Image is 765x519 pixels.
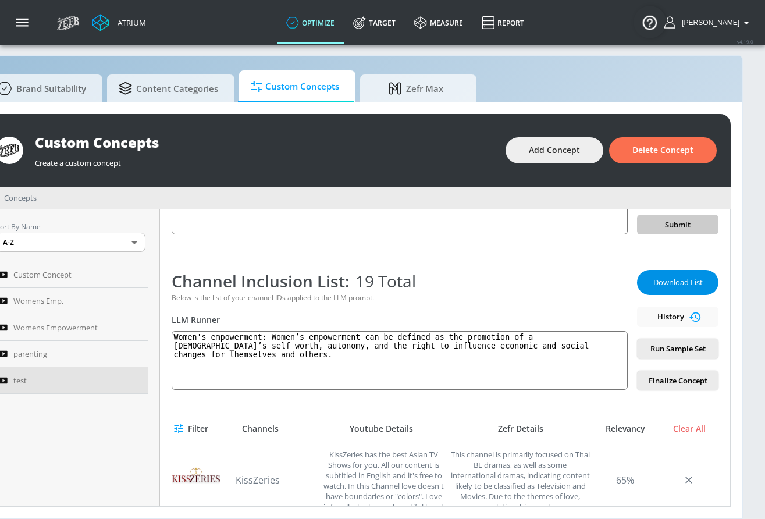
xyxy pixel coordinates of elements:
[119,74,218,102] span: Content Categories
[172,331,628,390] textarea: Women's empowerment: Women’s empowerment can be defined as the promotion of a [DEMOGRAPHIC_DATA]’...
[451,449,590,510] div: This channel is primarily focused on Thai BL dramas, as well as some international dramas, indica...
[172,418,213,440] button: Filter
[637,371,718,391] button: Finalize Concept
[113,17,146,28] div: Atrium
[372,74,460,102] span: Zefr Max
[344,2,405,44] a: Target
[172,270,628,292] div: Channel Inclusion List:
[451,424,590,434] div: Zefr Details
[646,374,709,388] span: Finalize Concept
[677,19,739,27] span: login as: aracely.alvarenga@zefr.com
[277,2,344,44] a: optimize
[251,73,339,101] span: Custom Concepts
[632,143,693,158] span: Delete Concept
[4,193,37,203] span: Concepts
[13,374,27,388] span: test
[649,276,707,289] span: Download List
[323,449,444,510] div: KissZeries has the best Asian TV Shows for you. All our content is subtitled in English and it's ...
[350,270,416,292] span: 19 Total
[609,137,717,163] button: Delete Concept
[646,342,709,356] span: Run Sample Set
[637,270,718,295] button: Download List
[172,454,220,503] img: UCIThd19R0XLU2XypQ6gZqNQ
[506,137,603,163] button: Add Concept
[13,347,47,361] span: parenting
[596,424,654,434] div: Relevancy
[634,6,666,38] button: Open Resource Center
[13,294,63,308] span: Womens Emp.
[664,16,753,30] button: [PERSON_NAME]
[317,424,445,434] div: Youtube Details
[529,143,580,158] span: Add Concept
[13,268,72,282] span: Custom Concept
[242,424,279,434] div: Channels
[472,2,533,44] a: Report
[13,321,98,335] span: Womens Empowerment
[92,14,146,31] a: Atrium
[172,314,628,325] div: LLM Runner
[660,424,718,434] div: Clear All
[35,133,494,152] div: Custom Concepts
[35,152,494,168] div: Create a custom concept
[172,293,628,303] div: Below is the list of your channel IDs applied to the LLM prompt.
[176,422,208,436] span: Filter
[737,38,753,45] span: v 4.19.0
[236,474,317,486] a: KissZeries
[596,449,654,510] div: 65%
[405,2,472,44] a: measure
[637,339,718,359] button: Run Sample Set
